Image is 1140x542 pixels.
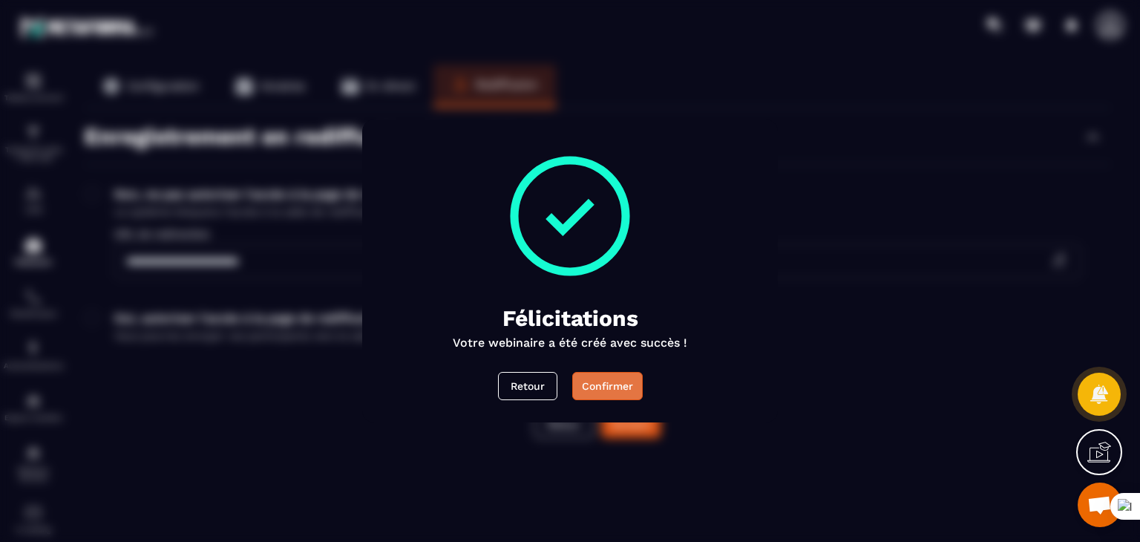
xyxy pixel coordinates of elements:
p: Félicitations [502,305,638,331]
a: Ouvrir le chat [1078,483,1122,527]
button: Retour [498,372,557,400]
button: Confirmer [572,372,643,400]
p: Votre webinaire a été créé avec succès ! [453,336,687,350]
div: Confirmer [582,379,633,394]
